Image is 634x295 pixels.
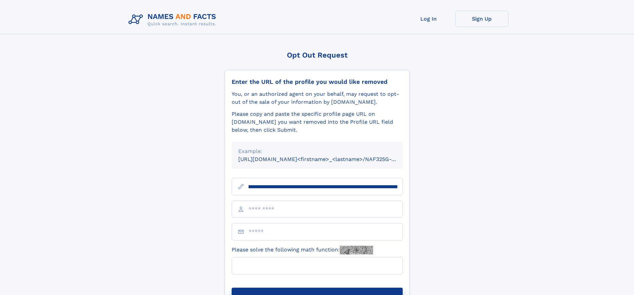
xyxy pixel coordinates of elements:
[232,78,403,85] div: Enter the URL of the profile you would like removed
[232,90,403,106] div: You, or an authorized agent on your behalf, may request to opt-out of the sale of your informatio...
[232,110,403,134] div: Please copy and paste the specific profile page URL on [DOMAIN_NAME] you want removed into the Pr...
[126,11,222,29] img: Logo Names and Facts
[238,147,396,155] div: Example:
[238,156,415,162] small: [URL][DOMAIN_NAME]<firstname>_<lastname>/NAF325G-xxxxxxxx
[402,11,455,27] a: Log In
[232,246,373,254] label: Please solve the following math function:
[455,11,509,27] a: Sign Up
[225,51,410,59] div: Opt Out Request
